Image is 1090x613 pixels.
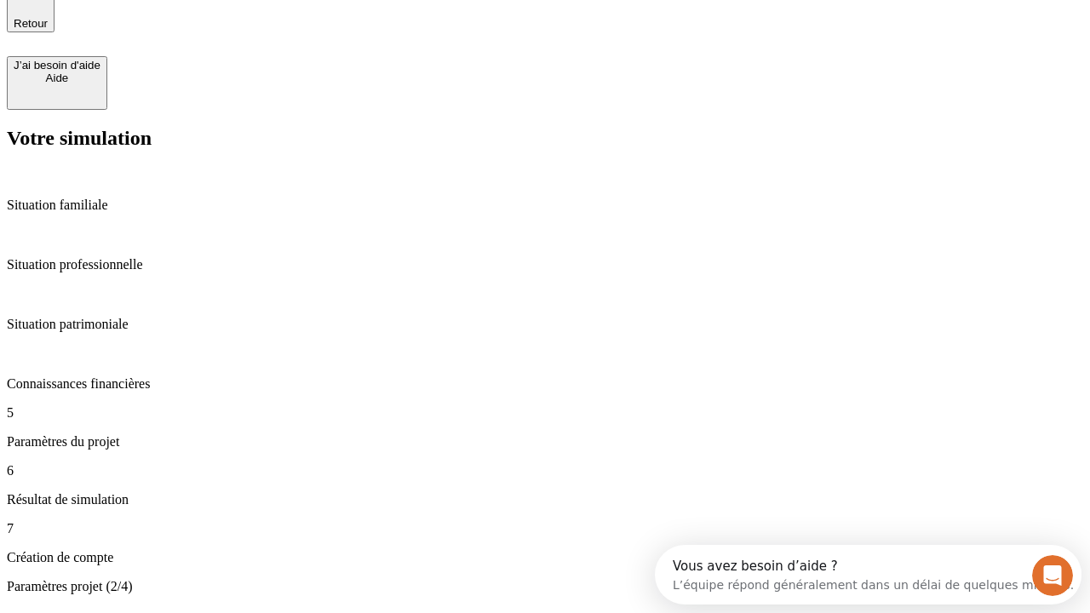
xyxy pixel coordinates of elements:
iframe: Intercom live chat [1032,555,1073,596]
p: Situation familiale [7,198,1083,213]
p: Situation patrimoniale [7,317,1083,332]
div: Aide [14,72,100,84]
button: J’ai besoin d'aideAide [7,56,107,110]
p: Paramètres projet (2/4) [7,579,1083,594]
div: L’équipe répond généralement dans un délai de quelques minutes. [18,28,419,46]
span: Retour [14,17,48,30]
p: 7 [7,521,1083,536]
p: Connaissances financières [7,376,1083,392]
p: Paramètres du projet [7,434,1083,450]
div: J’ai besoin d'aide [14,59,100,72]
iframe: Intercom live chat discovery launcher [655,545,1081,604]
p: Résultat de simulation [7,492,1083,507]
h2: Votre simulation [7,127,1083,150]
p: 6 [7,463,1083,478]
div: Vous avez besoin d’aide ? [18,14,419,28]
p: 5 [7,405,1083,421]
p: Situation professionnelle [7,257,1083,272]
div: Ouvrir le Messenger Intercom [7,7,469,54]
p: Création de compte [7,550,1083,565]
